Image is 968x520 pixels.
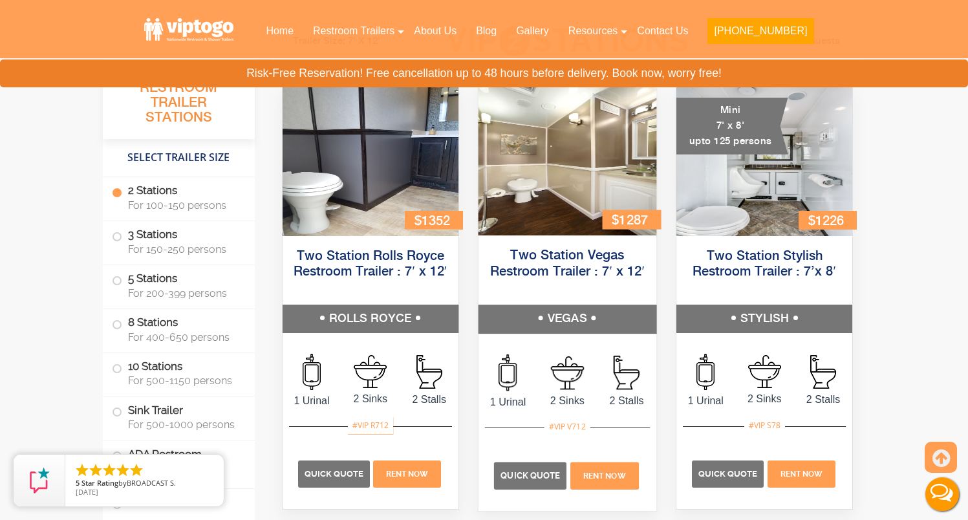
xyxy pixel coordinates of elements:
[799,211,857,230] div: $1226
[298,468,372,479] a: Quick Quote
[499,354,517,391] img: an icon of urinal
[294,250,447,279] a: Two Station Rolls Royce Restroom Trailer : 7′ x 12′
[102,462,117,478] li: 
[466,17,506,45] a: Blog
[112,440,246,484] label: ADA Restroom Trailers
[602,210,661,228] div: $1287
[112,353,246,393] label: 10 Stations
[744,417,785,434] div: #VIP S78
[693,250,835,279] a: Two Station Stylish Restroom Trailer : 7’x 8′
[76,478,80,488] span: 5
[303,17,404,45] a: Restroom Trailers
[766,468,837,479] a: Rent Now
[283,393,341,409] span: 1 Urinal
[112,265,246,305] label: 5 Stations
[128,287,239,299] span: For 200-399 persons
[129,462,144,478] li: 
[76,487,98,497] span: [DATE]
[627,17,698,45] a: Contact Us
[256,17,303,45] a: Home
[128,374,239,387] span: For 500-1150 persons
[27,468,52,493] img: Review Rating
[103,61,255,139] h3: All Portable Restroom Trailer Stations
[112,177,246,217] label: 2 Stations
[404,17,466,45] a: About Us
[128,331,239,343] span: For 400-650 persons
[128,243,239,255] span: For 150-250 persons
[676,87,853,236] img: A mini restroom trailer with two separate stations and separate doors for males and females
[735,391,794,407] span: 2 Sinks
[780,470,823,479] span: Rent Now
[494,470,568,481] a: Quick Quote
[568,470,640,481] a: Rent Now
[354,355,387,388] img: an icon of sink
[112,396,246,437] label: Sink Trailer
[810,355,836,389] img: an icon of Stall
[748,355,781,388] img: an icon of sink
[128,418,239,431] span: For 500-1000 persons
[479,85,656,235] img: Side view of two station restroom trailer with separate doors for males and females
[400,392,458,407] span: 2 Stalls
[127,478,176,488] span: BROADCAST S.
[479,394,538,409] span: 1 Urinal
[128,199,239,211] span: For 100-150 persons
[500,470,560,480] span: Quick Quote
[416,355,442,389] img: an icon of Stall
[490,249,645,278] a: Two Station Vegas Restroom Trailer : 7′ x 12′
[794,392,853,407] span: 2 Stalls
[479,305,656,333] h5: VEGAS
[115,462,131,478] li: 
[103,146,255,170] h4: Select Trailer Size
[597,393,656,408] span: 2 Stalls
[916,468,968,520] button: Live Chat
[283,87,459,236] img: Side view of two station restroom trailer with separate doors for males and females
[698,17,823,52] a: [PHONE_NUMBER]
[112,309,246,349] label: 8 Stations
[583,471,626,480] span: Rent Now
[538,393,597,408] span: 2 Sinks
[74,462,90,478] li: 
[696,354,715,390] img: an icon of urinal
[76,479,213,488] span: by
[544,418,590,435] div: #VIP V712
[112,221,246,261] label: 3 Stations
[305,469,363,479] span: Quick Quote
[676,305,853,333] h5: STYLISH
[303,354,321,390] img: an icon of urinal
[692,468,766,479] a: Quick Quote
[386,470,428,479] span: Rent Now
[559,17,627,45] a: Resources
[283,305,459,333] h5: ROLLS ROYCE
[81,478,118,488] span: Star Rating
[372,468,443,479] a: Rent Now
[676,393,735,409] span: 1 Urinal
[88,462,103,478] li: 
[698,469,757,479] span: Quick Quote
[348,417,393,434] div: #VIP R712
[707,18,813,44] button: [PHONE_NUMBER]
[551,356,585,389] img: an icon of sink
[506,17,559,45] a: Gallery
[676,98,788,155] div: Mini 7' x 8' upto 125 persons
[405,211,463,230] div: $1352
[614,356,640,390] img: an icon of Stall
[341,391,400,407] span: 2 Sinks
